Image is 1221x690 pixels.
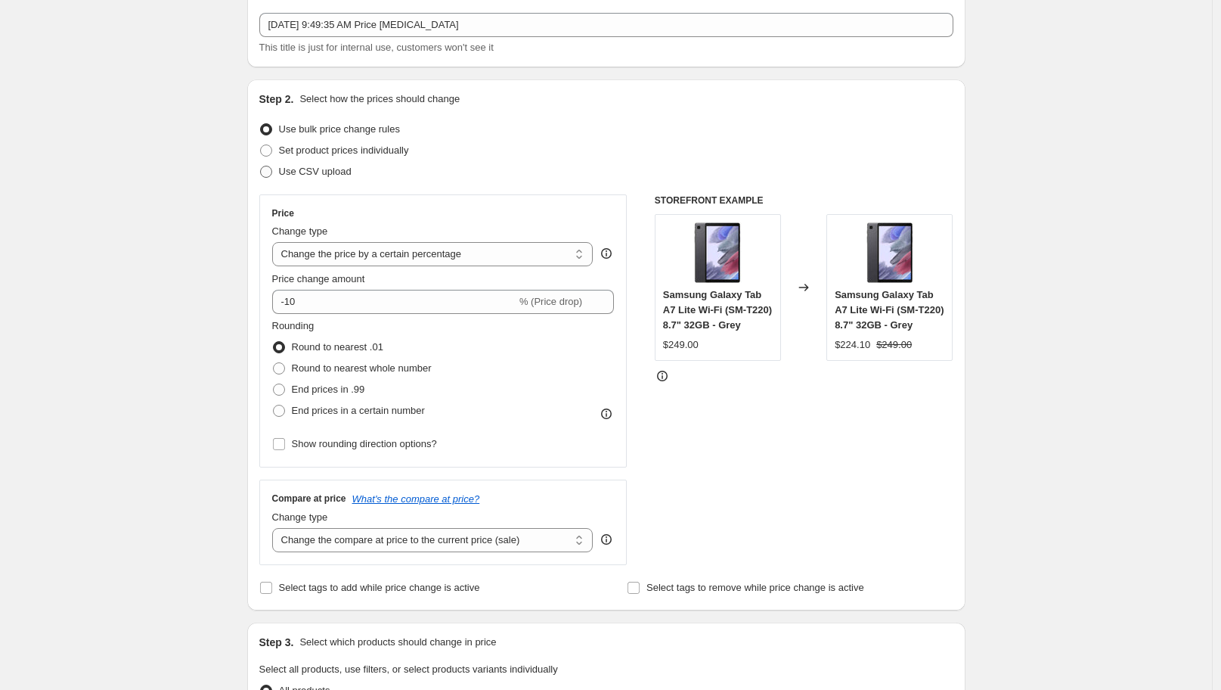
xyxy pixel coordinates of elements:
span: This title is just for internal use, customers won't see it [259,42,494,53]
span: Use bulk price change rules [279,123,400,135]
span: Show rounding direction options? [292,438,437,449]
span: Price change amount [272,273,365,284]
strike: $249.00 [876,337,912,353]
p: Select how the prices should change [299,92,460,107]
h2: Step 2. [259,92,294,107]
button: What's the compare at price? [352,493,480,505]
span: Change type [272,511,328,523]
span: Set product prices individually [279,145,409,156]
h6: STOREFRONT EXAMPLE [655,194,953,207]
span: Select tags to remove while price change is active [646,582,864,593]
h3: Price [272,207,294,219]
span: Select tags to add while price change is active [279,582,480,593]
span: Round to nearest .01 [292,341,383,353]
span: Round to nearest whole number [292,362,432,374]
span: Use CSV upload [279,166,352,177]
span: End prices in .99 [292,384,365,395]
img: 57_d50726cf-62de-4280-b53c-dc1033eae08f_80x.jpg [687,222,748,283]
span: Samsung Galaxy Tab A7 Lite Wi-Fi (SM-T220) 8.7" 32GB - Grey [663,289,772,331]
div: $249.00 [663,337,699,353]
span: End prices in a certain number [292,405,425,416]
span: Select all products, use filters, or select products variants individually [259,664,558,675]
h3: Compare at price [272,493,346,505]
h2: Step 3. [259,635,294,650]
input: 30% off holiday sale [259,13,953,37]
span: Samsung Galaxy Tab A7 Lite Wi-Fi (SM-T220) 8.7" 32GB - Grey [835,289,944,331]
span: Change type [272,225,328,237]
p: Select which products should change in price [299,635,496,650]
div: help [599,532,614,547]
div: $224.10 [835,337,870,353]
img: 57_d50726cf-62de-4280-b53c-dc1033eae08f_80x.jpg [860,222,920,283]
div: help [599,246,614,261]
span: Rounding [272,320,315,331]
span: % (Price drop) [519,296,582,307]
input: -15 [272,290,516,314]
